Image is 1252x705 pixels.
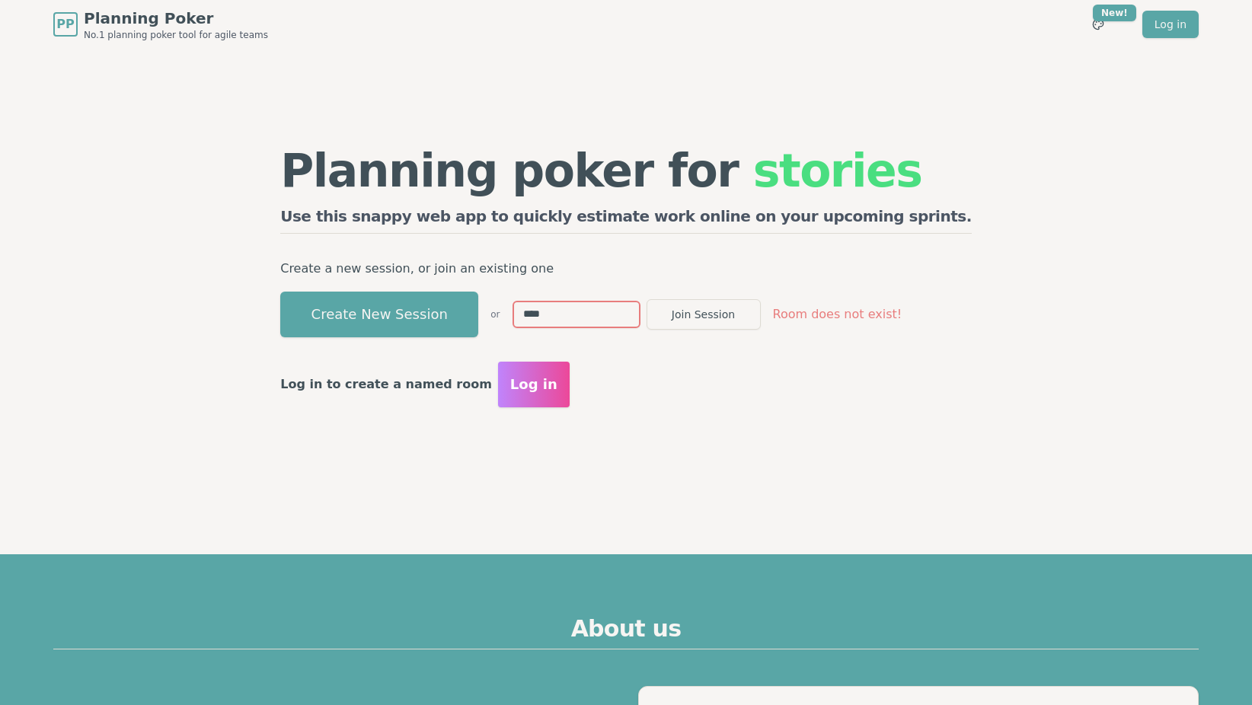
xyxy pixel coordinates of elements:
span: or [490,308,500,321]
a: Log in [1142,11,1199,38]
span: PP [56,15,74,33]
span: Planning Poker [84,8,268,29]
h2: About us [53,615,1199,649]
p: Create a new session, or join an existing one [280,258,972,279]
span: Log in [510,374,557,395]
button: Log in [498,362,570,407]
div: New! [1093,5,1136,21]
button: New! [1084,11,1112,38]
button: Join Session [647,299,761,330]
a: PPPlanning PokerNo.1 planning poker tool for agile teams [53,8,268,41]
span: No.1 planning poker tool for agile teams [84,29,268,41]
p: Log in to create a named room [280,374,492,395]
h2: Use this snappy web app to quickly estimate work online on your upcoming sprints. [280,206,972,234]
span: Room does not exist! [773,305,902,324]
span: stories [753,144,922,197]
h1: Planning poker for [280,148,972,193]
button: Create New Session [280,292,478,337]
